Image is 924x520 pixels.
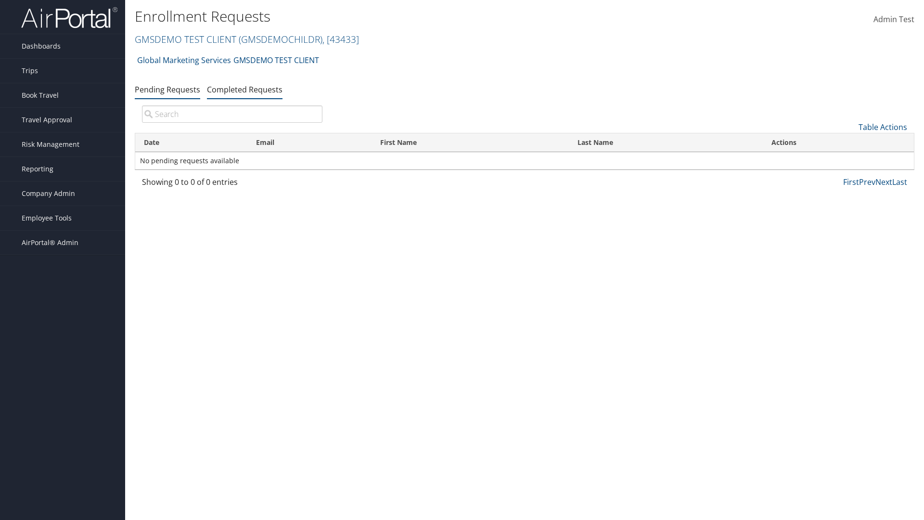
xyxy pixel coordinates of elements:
[873,14,914,25] span: Admin Test
[763,133,914,152] th: Actions
[22,132,79,156] span: Risk Management
[22,206,72,230] span: Employee Tools
[873,5,914,35] a: Admin Test
[22,157,53,181] span: Reporting
[142,105,322,123] input: Search
[247,133,372,152] th: Email: activate to sort column ascending
[207,84,282,95] a: Completed Requests
[142,176,322,193] div: Showing 0 to 0 of 0 entries
[233,51,319,70] a: GMSDEMO TEST CLIENT
[22,231,78,255] span: AirPortal® Admin
[569,133,763,152] th: Last Name: activate to sort column ascending
[843,177,859,187] a: First
[135,33,359,46] a: GMSDEMO TEST CLIENT
[239,33,322,46] span: ( GMSDEMOCHILDR )
[859,122,907,132] a: Table Actions
[859,177,875,187] a: Prev
[875,177,892,187] a: Next
[22,34,61,58] span: Dashboards
[22,108,72,132] span: Travel Approval
[322,33,359,46] span: , [ 43433 ]
[135,84,200,95] a: Pending Requests
[135,6,654,26] h1: Enrollment Requests
[22,83,59,107] span: Book Travel
[22,59,38,83] span: Trips
[372,133,569,152] th: First Name: activate to sort column ascending
[21,6,117,29] img: airportal-logo.png
[135,133,247,152] th: Date: activate to sort column descending
[22,182,75,206] span: Company Admin
[135,152,914,169] td: No pending requests available
[892,177,907,187] a: Last
[137,51,231,70] a: Global Marketing Services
